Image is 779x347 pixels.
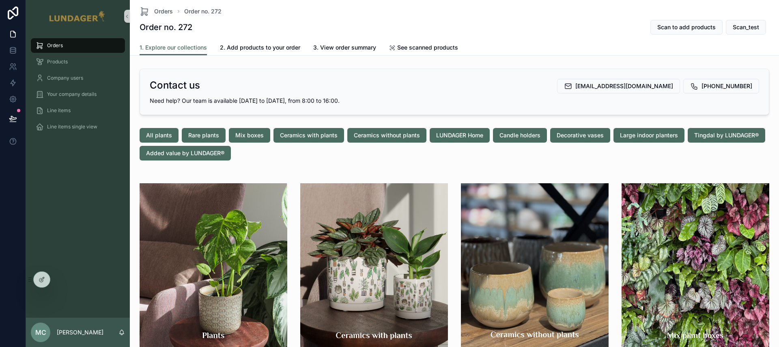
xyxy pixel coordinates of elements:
button: LUNDAGER Home [430,128,490,143]
a: Orders [31,38,125,53]
img: App logo [49,10,107,23]
button: [EMAIL_ADDRESS][DOMAIN_NAME] [557,79,680,93]
a: Orders [140,7,173,16]
span: [PHONE_NUMBER] [702,82,752,90]
a: 1. Explore our collections [140,40,207,56]
span: See scanned products [397,43,458,52]
span: 3. View order summary [313,43,376,52]
button: All plants [140,128,179,143]
a: 3. View order summary [313,40,376,56]
a: Line items single view [31,119,125,134]
a: Order no. 272 [184,7,222,15]
a: Products [31,54,125,69]
a: Your company details [31,87,125,102]
span: Scan to add products [657,23,716,31]
span: Line items single view [47,124,97,130]
p: [PERSON_NAME] [57,328,103,336]
span: Need help? Our team is available [DATE] to [DATE], from 8:00 to 16:00. [150,97,340,104]
a: See scanned products [389,40,458,56]
span: Rare plants [188,131,219,139]
span: All plants [146,131,172,139]
span: Large indoor planters [620,131,678,139]
span: Orders [47,42,63,49]
span: 1. Explore our collections [140,43,207,52]
span: Company users [47,75,83,81]
span: Products [47,59,68,65]
span: Orders [154,7,173,15]
button: Decorative vases [550,128,610,143]
h1: Order no. 272 [140,22,192,33]
h2: Contact us [150,79,200,92]
a: 2. Add products to your order [220,40,300,56]
span: Line items [47,107,71,114]
span: Tingdal by LUNDAGER® [694,131,759,139]
span: Ceramics without plants [354,131,420,139]
span: Ceramics with plants [280,131,338,139]
span: [EMAIL_ADDRESS][DOMAIN_NAME] [575,82,673,90]
button: Mix boxes [229,128,270,143]
span: Scan_test [733,23,759,31]
button: Ceramics with plants [273,128,344,143]
a: Line items [31,103,125,118]
span: MC [35,327,46,337]
span: Your company details [47,91,97,98]
a: Company users [31,71,125,85]
span: Decorative vases [557,131,604,139]
button: Candle holders [493,128,547,143]
button: [PHONE_NUMBER] [683,79,759,93]
button: Scan_test [726,20,766,35]
span: Added value by LUNDAGER® [146,149,224,157]
button: Large indoor planters [613,128,684,143]
button: Ceramics without plants [347,128,426,143]
button: Scan to add products [650,20,723,35]
span: Candle holders [499,131,540,139]
button: Rare plants [182,128,226,143]
button: Tingdal by LUNDAGER® [688,128,765,143]
span: LUNDAGER Home [436,131,483,139]
span: Mix boxes [235,131,264,139]
button: Added value by LUNDAGER® [140,146,231,160]
span: 2. Add products to your order [220,43,300,52]
div: scrollable content [26,33,130,145]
